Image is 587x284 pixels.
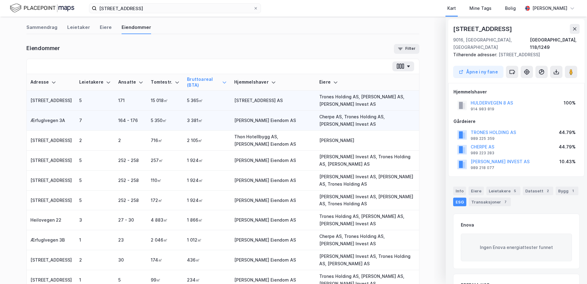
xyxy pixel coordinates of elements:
[183,111,231,131] td: 3 381㎡
[76,151,115,171] td: 5
[115,210,147,230] td: 27 - 30
[231,250,316,270] td: [PERSON_NAME] Eiendom AS
[183,210,231,230] td: 1 866㎡
[316,131,419,151] td: [PERSON_NAME]
[147,191,183,211] td: 172㎡
[316,111,419,131] td: Cherpe AS, Trones Holding AS, [PERSON_NAME] Invest AS
[187,77,227,88] div: Bruttoareal (BTA)
[461,221,474,229] div: Enova
[523,187,553,195] div: Datasett
[502,199,508,205] div: 7
[183,131,231,151] td: 2 105㎡
[147,151,183,171] td: 257㎡
[67,24,90,34] div: Leietaker
[471,107,494,112] div: 914 983 819
[147,131,183,151] td: 716㎡
[469,5,492,12] div: Mine Tags
[27,250,76,270] td: [STREET_ADDRESS]
[556,187,578,195] div: Bygg
[471,151,494,156] div: 989 223 283
[231,230,316,250] td: [PERSON_NAME] Eiendom AS
[118,79,143,85] div: Ansatte
[183,191,231,211] td: 1 924㎡
[76,210,115,230] td: 3
[505,5,516,12] div: Bolig
[27,111,76,131] td: Ærfuglvegen 3A
[151,79,180,85] div: Tomtestr.
[231,91,316,111] td: [STREET_ADDRESS] AS
[27,191,76,211] td: [STREET_ADDRESS]
[147,230,183,250] td: 2 046㎡
[183,250,231,270] td: 436㎡
[183,151,231,171] td: 1 924㎡
[453,52,499,57] span: Tilhørende adresser:
[468,187,484,195] div: Eiere
[147,91,183,111] td: 15 018㎡
[27,171,76,191] td: [STREET_ADDRESS]
[556,254,587,284] div: Kontrollprogram for chat
[447,5,456,12] div: Kart
[316,151,419,171] td: [PERSON_NAME] Invest AS, Trones Holding AS, [PERSON_NAME] AS
[183,230,231,250] td: 1 012㎡
[100,24,112,34] div: Eiere
[26,24,57,34] div: Sammendrag
[183,91,231,111] td: 5 365㎡
[231,171,316,191] td: [PERSON_NAME] Eiendom AS
[231,191,316,211] td: [PERSON_NAME] Eiendom AS
[559,143,576,151] div: 44.79%
[453,187,466,195] div: Info
[469,198,511,206] div: Transaksjoner
[316,230,419,250] td: Cherpe AS, Trones Holding AS, [PERSON_NAME] Invest AS
[453,24,513,34] div: [STREET_ADDRESS]
[316,171,419,191] td: [PERSON_NAME] Invest AS, [PERSON_NAME] AS, Trones Holding AS
[316,91,419,111] td: Trones Holding AS, [PERSON_NAME] AS, [PERSON_NAME] Invest AS
[30,79,72,85] div: Adresse
[115,191,147,211] td: 252 - 258
[76,111,115,131] td: 7
[27,210,76,230] td: Heilovegen 22
[316,250,419,270] td: [PERSON_NAME] Invest AS, Trones Holding AS, [PERSON_NAME] AS
[471,136,495,141] div: 989 225 359
[115,131,147,151] td: 2
[556,254,587,284] iframe: Chat Widget
[147,111,183,131] td: 5 350㎡
[512,188,518,194] div: 5
[559,158,576,165] div: 10.43%
[530,36,580,51] div: [GEOGRAPHIC_DATA], 118/1249
[122,24,151,34] div: Eiendommer
[316,210,419,230] td: Trones Holding AS, [PERSON_NAME] AS, [PERSON_NAME] Invest AS
[79,79,111,85] div: Leietakere
[76,191,115,211] td: 5
[76,250,115,270] td: 2
[26,45,60,52] div: Eiendommer
[231,151,316,171] td: [PERSON_NAME] Eiendom AS
[231,210,316,230] td: [PERSON_NAME] Eiendom AS
[453,198,466,206] div: ESG
[115,151,147,171] td: 252 - 258
[453,36,530,51] div: 9016, [GEOGRAPHIC_DATA], [GEOGRAPHIC_DATA]
[545,188,551,194] div: 2
[564,99,576,107] div: 100%
[115,111,147,131] td: 164 - 176
[76,91,115,111] td: 5
[115,91,147,111] td: 171
[453,88,579,96] div: Hjemmelshaver
[115,250,147,270] td: 30
[97,4,253,13] input: Søk på adresse, matrikkel, gårdeiere, leietakere eller personer
[76,230,115,250] td: 1
[486,187,520,195] div: Leietakere
[147,171,183,191] td: 110㎡
[316,191,419,211] td: [PERSON_NAME] Invest AS, [PERSON_NAME] AS, Trones Holding AS
[394,44,419,54] button: Filter
[115,230,147,250] td: 23
[10,3,74,14] img: logo.f888ab2527a4732fd821a326f86c7f29.svg
[27,131,76,151] td: [STREET_ADDRESS]
[76,131,115,151] td: 2
[461,234,572,261] div: Ingen Enova energiattester funnet
[570,188,576,194] div: 1
[183,171,231,191] td: 1 924㎡
[453,66,503,78] button: Åpne i ny fane
[559,129,576,136] div: 44.79%
[27,91,76,111] td: [STREET_ADDRESS]
[234,79,312,85] div: Hjemmelshaver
